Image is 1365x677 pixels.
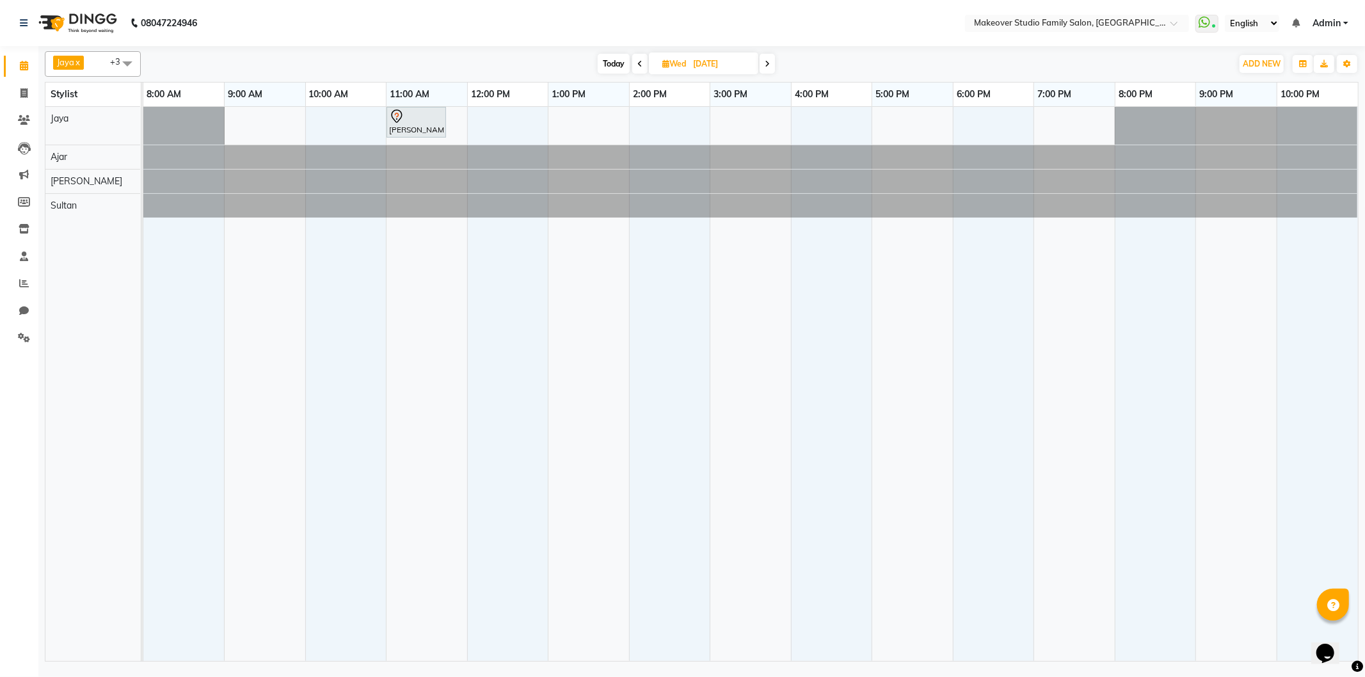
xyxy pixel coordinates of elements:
a: 1:00 PM [548,85,589,104]
a: 10:00 PM [1277,85,1323,104]
a: 11:00 AM [387,85,433,104]
span: Wed [659,59,689,68]
a: 6:00 PM [954,85,994,104]
a: 5:00 PM [872,85,913,104]
a: 9:00 PM [1196,85,1236,104]
span: [PERSON_NAME] [51,175,122,187]
a: 10:00 AM [306,85,352,104]
a: 7:00 PM [1034,85,1074,104]
img: logo [33,5,120,41]
span: Ajar [51,151,67,163]
span: Jaya [51,113,68,124]
b: 08047224946 [141,5,197,41]
span: Stylist [51,88,77,100]
a: 8:00 AM [143,85,184,104]
a: x [74,57,80,67]
a: 2:00 PM [630,85,670,104]
span: Admin [1313,17,1341,30]
span: Today [598,54,630,74]
button: ADD NEW [1240,55,1284,73]
a: 4:00 PM [792,85,832,104]
a: 8:00 PM [1115,85,1156,104]
input: 2025-10-08 [689,54,753,74]
span: +3 [110,56,130,67]
iframe: chat widget [1311,626,1352,664]
div: [PERSON_NAME] ., 11:00 AM-11:45 AM, Hair Spa - Upto Medium [388,109,445,136]
span: Sultan [51,200,77,211]
a: 12:00 PM [468,85,513,104]
span: ADD NEW [1243,59,1281,68]
span: Jaya [57,57,74,67]
a: 9:00 AM [225,85,266,104]
a: 3:00 PM [710,85,751,104]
